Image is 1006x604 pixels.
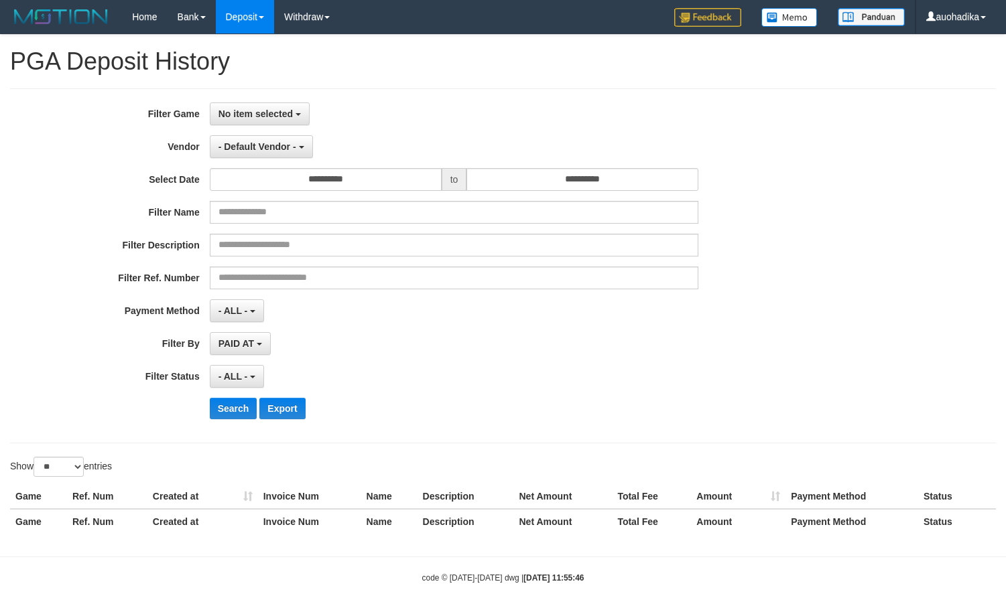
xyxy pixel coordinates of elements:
[612,484,691,509] th: Total Fee
[422,573,584,583] small: code © [DATE]-[DATE] dwg |
[10,484,67,509] th: Game
[210,299,264,322] button: - ALL -
[218,305,248,316] span: - ALL -
[258,484,361,509] th: Invoice Num
[785,484,918,509] th: Payment Method
[918,509,996,534] th: Status
[418,509,514,534] th: Description
[10,48,996,75] h1: PGA Deposit History
[761,8,818,27] img: Button%20Memo.svg
[210,135,313,158] button: - Default Vendor -
[147,509,258,534] th: Created at
[691,509,785,534] th: Amount
[838,8,905,26] img: panduan.png
[210,332,271,355] button: PAID AT
[361,484,418,509] th: Name
[218,371,248,382] span: - ALL -
[691,484,785,509] th: Amount
[218,338,254,349] span: PAID AT
[612,509,691,534] th: Total Fee
[258,509,361,534] th: Invoice Num
[10,7,112,27] img: MOTION_logo.png
[147,484,258,509] th: Created at
[67,509,147,534] th: Ref. Num
[10,457,112,477] label: Show entries
[34,457,84,477] select: Showentries
[210,102,310,125] button: No item selected
[523,573,584,583] strong: [DATE] 11:55:46
[785,509,918,534] th: Payment Method
[218,141,296,152] span: - Default Vendor -
[513,509,612,534] th: Net Amount
[210,398,257,419] button: Search
[259,398,305,419] button: Export
[218,108,293,119] span: No item selected
[210,365,264,388] button: - ALL -
[418,484,514,509] th: Description
[513,484,612,509] th: Net Amount
[67,484,147,509] th: Ref. Num
[918,484,996,509] th: Status
[10,509,67,534] th: Game
[674,8,741,27] img: Feedback.jpg
[361,509,418,534] th: Name
[442,168,467,191] span: to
